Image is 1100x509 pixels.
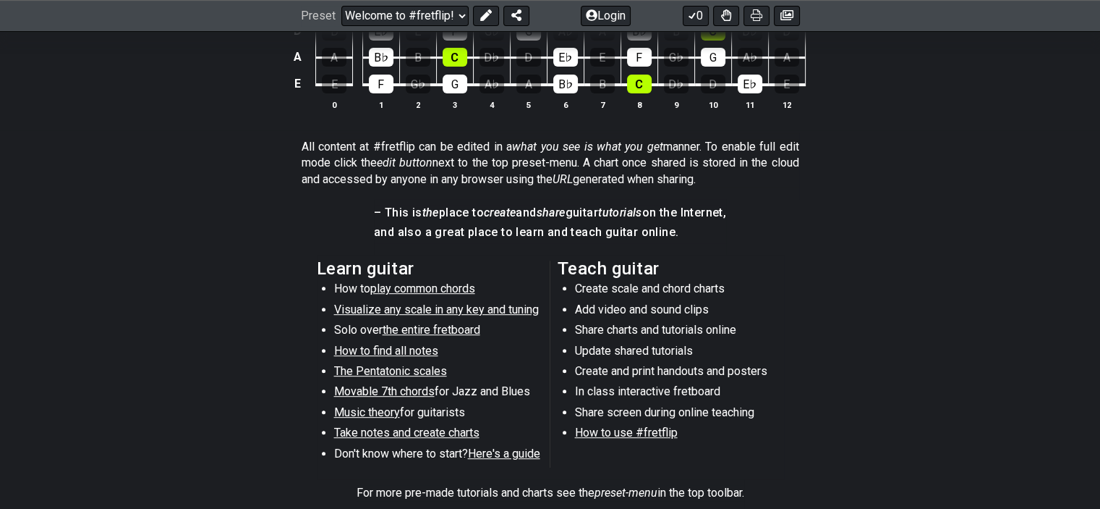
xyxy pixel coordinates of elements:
[406,48,430,67] div: B
[575,302,781,322] li: Add video and sound clips
[479,75,504,93] div: A♭
[334,281,540,301] li: How to
[383,323,480,337] span: the entire fretboard
[713,6,739,26] button: Toggle Dexterity for all fretkits
[512,140,663,153] em: what you see is what you get
[443,75,467,93] div: G
[369,75,393,93] div: F
[594,486,657,500] em: preset-menu
[362,97,399,112] th: 1
[590,75,615,93] div: B
[369,48,393,67] div: B♭
[334,446,540,466] li: Don't know where to start?
[334,322,540,342] li: Solo over
[516,48,541,67] div: D
[422,206,439,219] em: the
[575,384,781,404] li: In class interactive fretboard
[590,48,615,67] div: E
[334,384,435,398] span: Movable 7th chords
[341,6,469,26] select: Preset
[575,405,781,425] li: Share screen during online teaching
[473,97,510,112] th: 4
[399,97,436,112] th: 2
[334,405,400,419] span: Music theory
[302,139,799,188] p: All content at #fretflip can be edited in a manner. To enable full edit mode click the next to th...
[775,75,799,93] div: E
[436,97,473,112] th: 3
[553,75,578,93] div: B♭
[547,97,584,112] th: 6
[374,224,726,240] h4: and also a great place to learn and teach guitar online.
[701,75,725,93] div: D
[443,48,467,67] div: C
[743,6,769,26] button: Print
[553,48,578,67] div: E♭
[316,97,353,112] th: 0
[553,172,573,186] em: URL
[289,70,306,98] td: E
[621,97,657,112] th: 8
[731,97,768,112] th: 11
[627,48,652,67] div: F
[334,426,479,439] span: Take notes and create charts
[510,97,547,112] th: 5
[581,6,631,26] button: Login
[738,75,762,93] div: E♭
[768,97,805,112] th: 12
[317,261,543,277] h2: Learn guitar
[370,282,475,295] span: play common chords
[289,44,306,71] td: A
[334,344,438,358] span: How to find all notes
[334,364,447,378] span: The Pentatonic scales
[484,206,516,219] em: create
[775,48,799,67] div: A
[575,363,781,384] li: Create and print handouts and posters
[301,9,336,23] span: Preset
[701,48,725,67] div: G
[516,75,541,93] div: A
[575,322,781,342] li: Share charts and tutorials online
[598,206,642,219] em: tutorials
[473,6,499,26] button: Edit Preset
[575,426,678,439] span: How to use #fretflip
[468,447,540,460] span: Here's a guide
[322,48,346,67] div: A
[584,97,621,112] th: 7
[657,97,694,112] th: 9
[406,75,430,93] div: G♭
[357,485,744,501] p: For more pre-made tutorials and charts see the in the top toolbar.
[558,261,784,277] h2: Teach guitar
[334,405,540,425] li: for guitarists
[575,281,781,301] li: Create scale and chord charts
[537,206,566,219] em: share
[738,48,762,67] div: A♭
[334,384,540,404] li: for Jazz and Blues
[479,48,504,67] div: D♭
[322,75,346,93] div: E
[683,6,709,26] button: 0
[377,156,432,169] em: edit button
[575,343,781,363] li: Update shared tutorials
[627,75,652,93] div: C
[374,205,726,221] h4: – This is place to and guitar on the Internet,
[694,97,731,112] th: 10
[664,48,688,67] div: G♭
[503,6,529,26] button: Share Preset
[334,303,539,316] span: Visualize any scale in any key and tuning
[664,75,688,93] div: D♭
[774,6,800,26] button: Create image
